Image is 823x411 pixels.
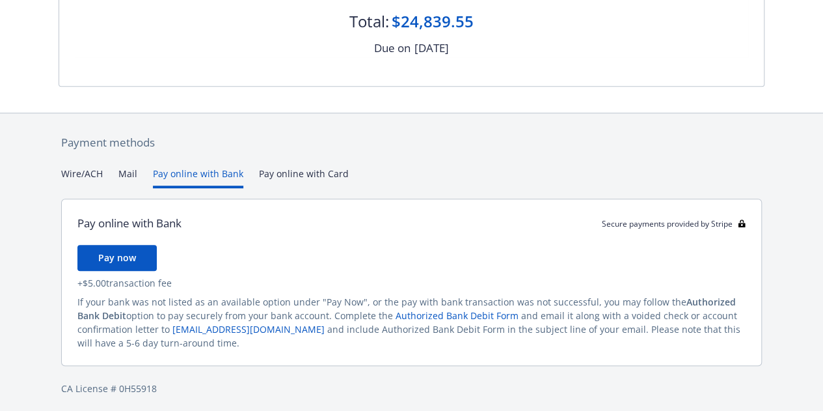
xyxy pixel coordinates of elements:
[374,40,411,57] div: Due on
[77,245,157,271] button: Pay now
[77,296,736,322] span: Authorized Bank Debit
[77,276,746,290] div: + $5.00 transaction fee
[98,251,136,264] span: Pay now
[602,218,746,229] div: Secure payments provided by Stripe
[396,309,519,322] a: Authorized Bank Debit Form
[77,215,182,232] div: Pay online with Bank
[77,295,746,350] div: If your bank was not listed as an available option under "Pay Now", or the pay with bank transact...
[349,10,389,33] div: Total:
[61,134,762,151] div: Payment methods
[414,40,449,57] div: [DATE]
[153,167,243,188] button: Pay online with Bank
[392,10,474,33] div: $24,839.55
[259,167,349,188] button: Pay online with Card
[61,167,103,188] button: Wire/ACH
[118,167,137,188] button: Mail
[172,323,325,335] a: [EMAIL_ADDRESS][DOMAIN_NAME]
[61,382,762,395] div: CA License # 0H55918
